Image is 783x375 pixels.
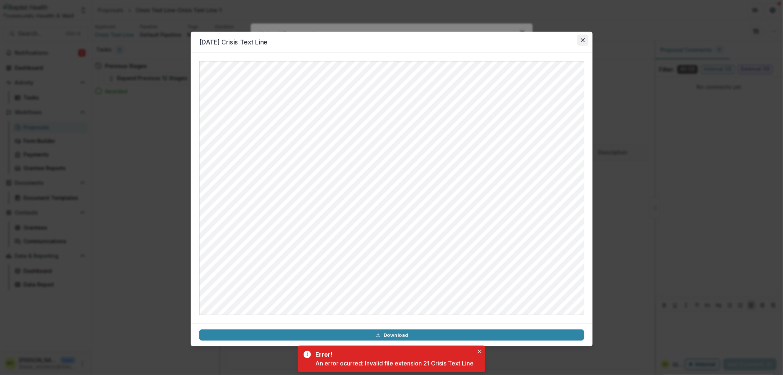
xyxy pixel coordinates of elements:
[577,35,588,46] button: Close
[191,32,592,53] header: [DATE] Crisis Text Line
[315,350,471,359] div: Error!
[475,347,484,356] button: Close
[315,359,474,368] div: An error ocurred: Invalid file extension 21 Crisis Text Line
[199,329,584,340] a: Download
